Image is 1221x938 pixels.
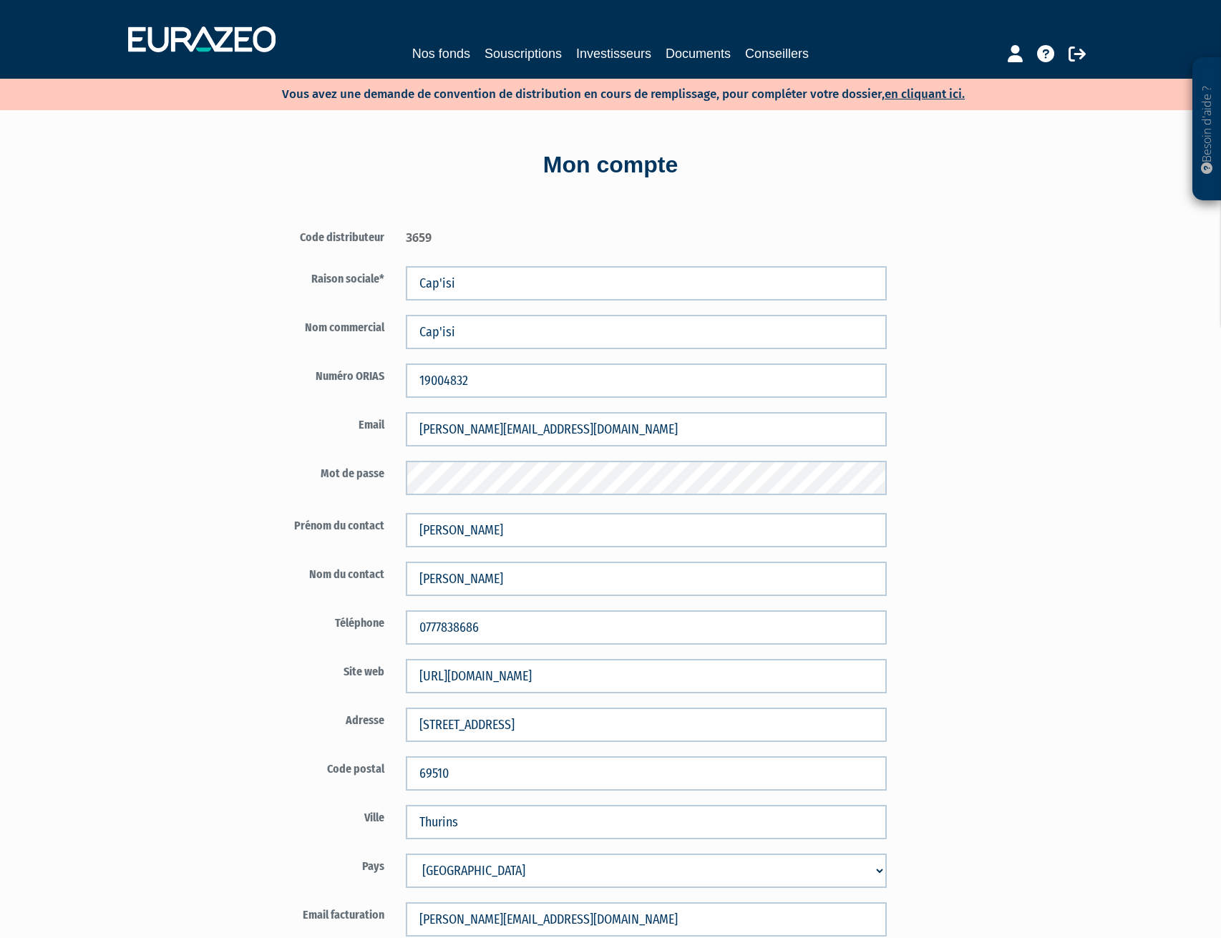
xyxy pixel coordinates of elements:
label: Téléphone [228,610,395,632]
label: Pays [228,854,395,875]
label: Nom commercial [228,315,395,336]
label: Code postal [228,756,395,778]
p: Vous avez une demande de convention de distribution en cours de remplissage, pour compléter votre... [240,82,965,103]
label: Numéro ORIAS [228,363,395,385]
label: Code distributeur [228,225,395,246]
a: en cliquant ici. [885,87,965,102]
a: Investisseurs [576,44,651,64]
a: Nos fonds [412,44,470,64]
label: Prénom du contact [228,513,395,534]
label: Adresse [228,708,395,729]
label: Nom du contact [228,562,395,583]
a: Conseillers [745,44,809,64]
a: Souscriptions [485,44,562,64]
label: Email [228,412,395,434]
label: Site web [228,659,395,680]
label: Email facturation [228,902,395,924]
div: Mon compte [203,149,1018,182]
div: 3659 [395,225,897,246]
p: Besoin d'aide ? [1199,65,1215,194]
label: Mot de passe [228,461,395,482]
label: Ville [228,805,395,826]
a: Documents [666,44,731,64]
img: 1732889491-logotype_eurazeo_blanc_rvb.png [128,26,276,52]
label: Raison sociale* [228,266,395,288]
